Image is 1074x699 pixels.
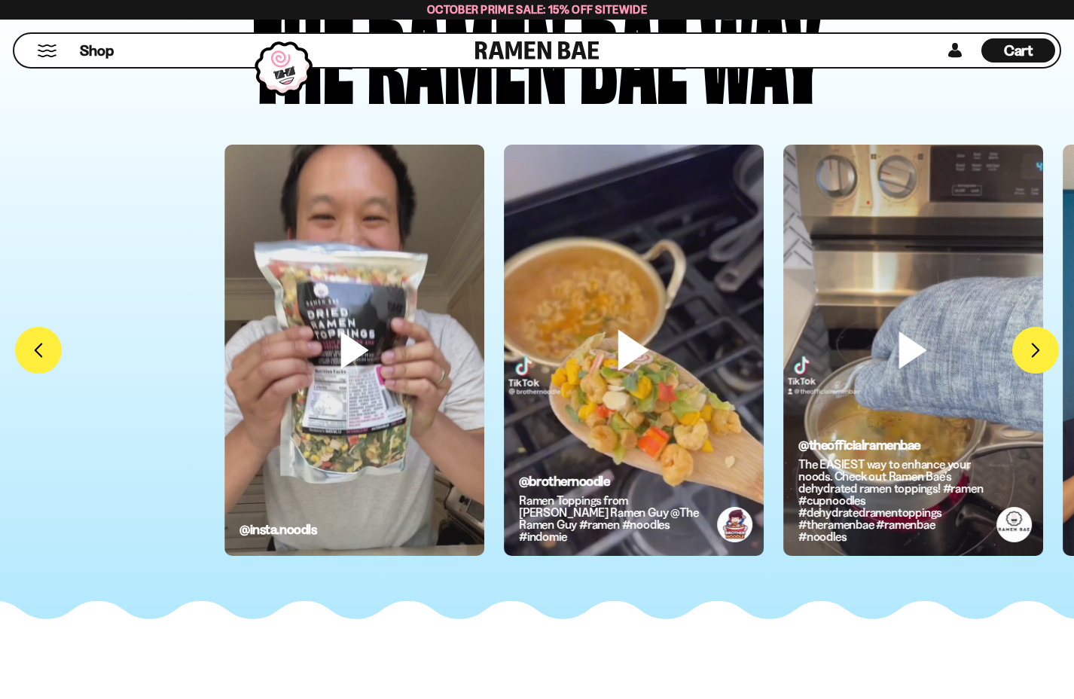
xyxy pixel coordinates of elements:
div: Cart [981,34,1055,67]
p: Ramen Toppings from [PERSON_NAME] Ramen Guy @The Ramen Guy #ramen #noodles #indomie [519,494,704,542]
h6: @theofficialramenbae [798,438,984,452]
span: Cart [1004,41,1033,60]
button: Mobile Menu Trigger [37,44,57,57]
span: October Prime Sale: 15% off Sitewide [427,2,647,17]
a: Shop [80,38,114,63]
span: Shop [80,41,114,61]
p: The EASIEST way to enhance your noods. Check out Ramen Bae’s dehydrated ramen toppings! #ramen #c... [798,458,984,542]
h6: @insta.noodls [240,523,316,536]
h6: @brothernoodle [519,475,704,488]
button: Previous [15,327,62,374]
button: Next [1012,327,1059,374]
